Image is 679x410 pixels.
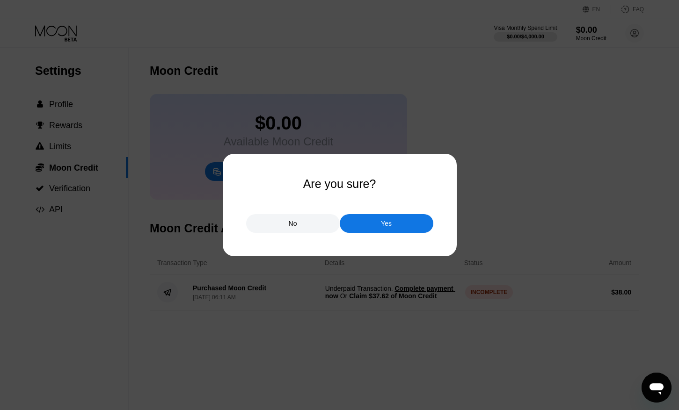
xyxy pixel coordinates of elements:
div: Yes [381,219,392,228]
iframe: Button to launch messaging window [642,373,672,403]
div: Yes [340,214,433,233]
div: No [246,214,340,233]
div: No [289,219,297,228]
div: Are you sure? [303,177,376,191]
